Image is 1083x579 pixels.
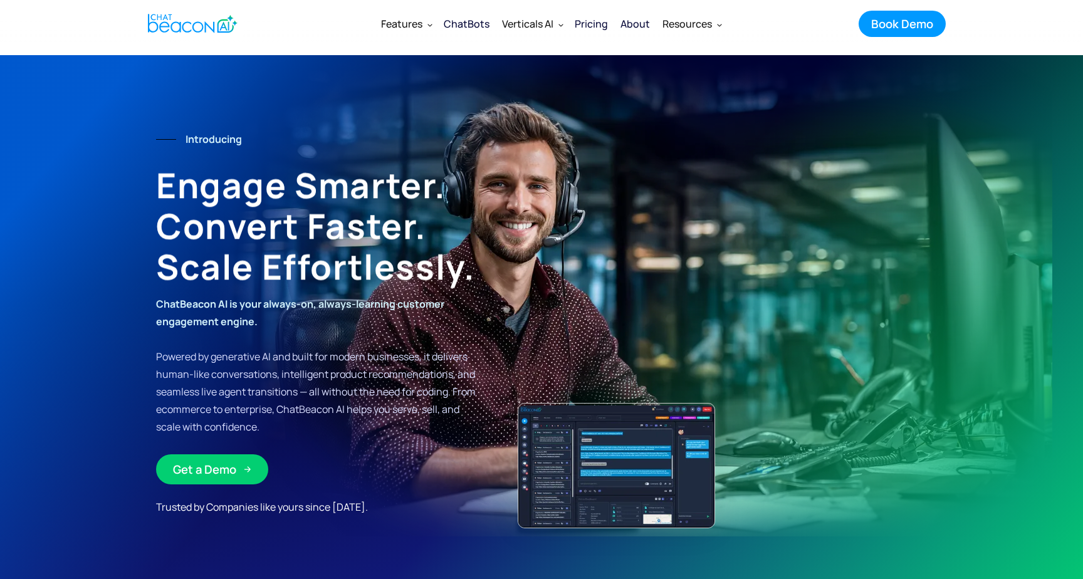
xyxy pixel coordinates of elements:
[427,22,432,27] img: Dropdown
[375,9,437,39] div: Features
[156,161,475,290] strong: Engage Smarter. Convert Faster. Scale Effortlessly.
[137,8,244,39] a: home
[444,15,489,33] div: ChatBots
[381,15,422,33] div: Features
[186,132,242,146] strong: Introducing
[156,497,388,517] div: Trusted by Companies like yours since [DATE].
[575,15,608,33] div: Pricing
[156,139,176,140] img: Line
[496,9,568,39] div: Verticals AI
[156,297,444,328] strong: ChatBeacon AI is your always-on, always-learning customer engagement engine.
[662,15,712,33] div: Resources
[156,454,268,484] a: Get a Demo
[614,8,656,40] a: About
[244,466,251,473] img: Arrow
[568,8,614,40] a: Pricing
[437,8,496,40] a: ChatBots
[156,295,480,436] p: Powered by generative AI and built for modern businesses, it delivers human-like conversations, i...
[173,461,236,477] div: Get a Demo
[859,11,946,37] a: Book Demo
[620,15,650,33] div: About
[717,22,722,27] img: Dropdown
[502,15,553,33] div: Verticals AI
[558,22,563,27] img: Dropdown
[656,9,727,39] div: Resources
[871,16,933,32] div: Book Demo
